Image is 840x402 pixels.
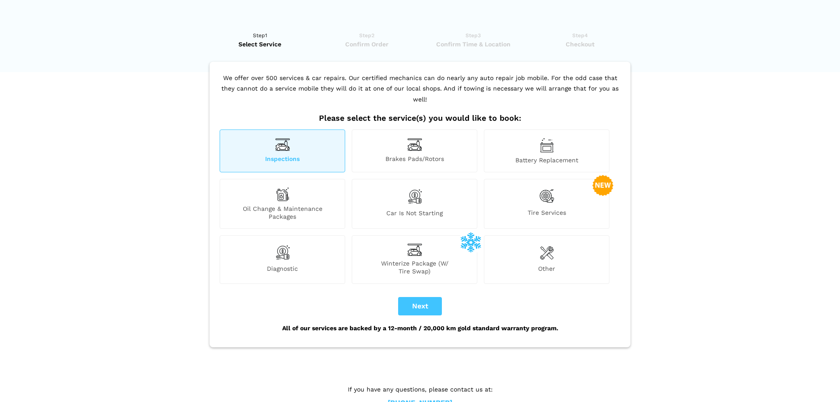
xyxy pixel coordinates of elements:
span: Brakes Pads/Rotors [352,155,477,164]
span: Checkout [529,40,630,49]
span: Inspections [220,155,345,164]
img: new-badge-2-48.png [592,175,613,196]
div: All of our services are backed by a 12-month / 20,000 km gold standard warranty program. [217,315,623,341]
span: Confirm Time & Location [423,40,524,49]
span: Oil Change & Maintenance Packages [220,205,345,220]
p: If you have any questions, please contact us at: [282,385,558,394]
span: Battery Replacement [484,156,609,164]
a: Step3 [423,31,524,49]
a: Step4 [529,31,630,49]
h2: Please select the service(s) you would like to book: [217,113,623,123]
span: Other [484,265,609,275]
span: Tire Services [484,209,609,220]
span: Winterize Package (W/ Tire Swap) [352,259,477,275]
a: Step1 [210,31,311,49]
span: Select Service [210,40,311,49]
button: Next [398,297,442,315]
span: Confirm Order [316,40,417,49]
p: We offer over 500 services & car repairs. Our certified mechanics can do nearly any auto repair j... [217,73,623,114]
span: Diagnostic [220,265,345,275]
span: Car is not starting [352,209,477,220]
a: Step2 [316,31,417,49]
img: winterize-icon_1.png [460,231,481,252]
